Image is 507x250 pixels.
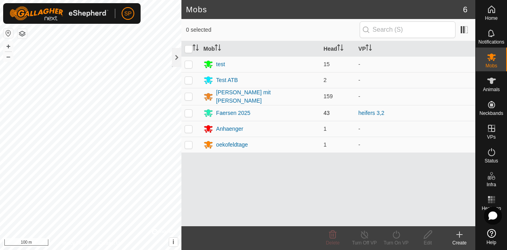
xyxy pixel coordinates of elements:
div: Create [444,239,475,246]
span: i [172,239,174,245]
span: 2 [324,77,327,83]
span: Mobs [486,63,497,68]
span: 159 [324,93,333,99]
p-sorticon: Activate to sort [366,46,372,52]
input: Search (S) [360,21,456,38]
th: Head [320,41,355,57]
a: Contact Us [98,240,122,247]
div: oekofeldtage [216,141,248,149]
button: Reset Map [4,29,13,38]
div: Turn Off VP [349,239,380,246]
div: Anhaenger [216,125,244,133]
a: heifers 3,2 [358,110,384,116]
span: Heatmap [482,206,501,211]
span: Neckbands [479,111,503,116]
span: Home [485,16,497,21]
span: Notifications [478,40,504,44]
span: Animals [483,87,500,92]
span: Delete [326,240,340,246]
div: Turn On VP [380,239,412,246]
a: Privacy Policy [59,240,89,247]
button: i [169,238,178,246]
div: Edit [412,239,444,246]
a: Help [476,226,507,248]
td: - [355,72,475,88]
span: 6 [463,4,467,15]
span: VPs [487,135,496,139]
button: – [4,52,13,61]
th: VP [355,41,475,57]
span: Help [486,240,496,245]
span: Infra [486,182,496,187]
span: 1 [324,126,327,132]
th: Mob [200,41,320,57]
td: - [355,88,475,105]
p-sorticon: Activate to sort [193,46,199,52]
button: Map Layers [17,29,27,38]
p-sorticon: Activate to sort [337,46,343,52]
h2: Mobs [186,5,463,14]
div: [PERSON_NAME] mit [PERSON_NAME] [216,88,317,105]
td: - [355,121,475,137]
span: 43 [324,110,330,116]
span: 1 [324,141,327,148]
div: Faersen 2025 [216,109,250,117]
div: Test ATB [216,76,238,84]
span: SP [124,10,132,18]
span: Status [484,158,498,163]
td: - [355,56,475,72]
td: - [355,137,475,153]
img: Gallagher Logo [10,6,109,21]
div: test [216,60,225,69]
p-sorticon: Activate to sort [215,46,221,52]
span: 15 [324,61,330,67]
button: + [4,42,13,51]
span: 0 selected [186,26,360,34]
